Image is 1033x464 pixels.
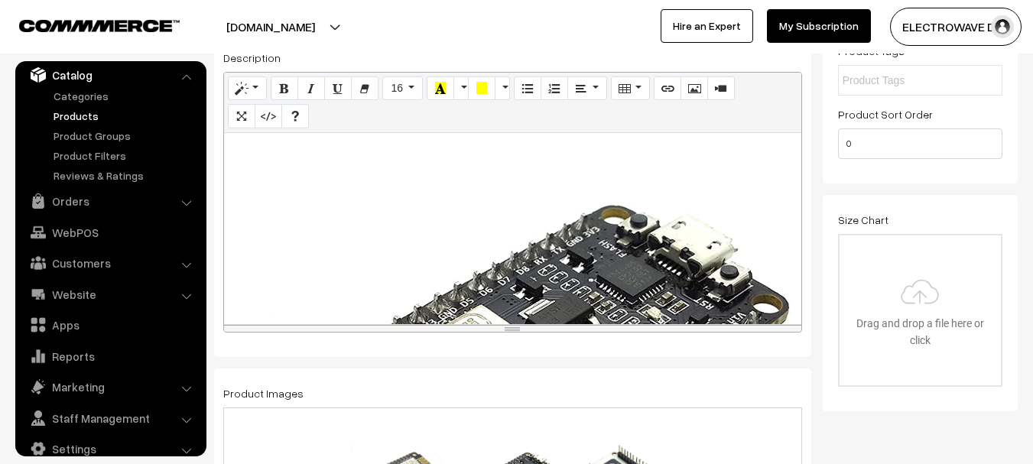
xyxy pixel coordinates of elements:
[19,373,201,401] a: Marketing
[468,76,495,101] button: Background Color
[991,15,1014,38] img: user
[567,76,606,101] button: Paragraph
[681,76,708,101] button: Picture
[50,108,201,124] a: Products
[19,61,201,89] a: Catalog
[495,76,510,101] button: More Color
[541,76,568,101] button: Ordered list (CTRL+SHIFT+NUM8)
[890,8,1022,46] button: ELECTROWAVE DE…
[228,76,267,101] button: Style
[843,73,976,89] input: Product Tags
[611,76,650,101] button: Table
[50,128,201,144] a: Product Groups
[382,76,423,101] button: Font Size
[514,76,541,101] button: Unordered list (CTRL+SHIFT+NUM7)
[324,76,352,101] button: Underline (CTRL+U)
[173,8,369,46] button: [DOMAIN_NAME]
[838,212,888,228] label: Size Chart
[838,128,1002,159] input: Enter Number
[19,219,201,246] a: WebPOS
[19,435,201,462] a: Settings
[838,106,933,122] label: Product Sort Order
[19,311,201,339] a: Apps
[453,76,469,101] button: More Color
[19,281,201,308] a: Website
[19,404,201,432] a: Staff Management
[50,148,201,164] a: Product Filters
[223,385,304,401] label: Product Images
[50,167,201,183] a: Reviews & Ratings
[224,325,801,332] div: resize
[223,50,281,66] label: Description
[281,104,309,128] button: Help
[351,76,378,101] button: Remove Font Style (CTRL+\)
[297,76,325,101] button: Italic (CTRL+I)
[50,88,201,104] a: Categories
[661,9,753,43] a: Hire an Expert
[654,76,681,101] button: Link (CTRL+K)
[19,15,153,34] a: COMMMERCE
[228,104,255,128] button: Full Screen
[19,249,201,277] a: Customers
[271,76,298,101] button: Bold (CTRL+B)
[19,187,201,215] a: Orders
[19,20,180,31] img: COMMMERCE
[427,76,454,101] button: Recent Color
[391,82,403,94] span: 16
[255,104,282,128] button: Code View
[19,342,201,370] a: Reports
[707,76,735,101] button: Video
[767,9,871,43] a: My Subscription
